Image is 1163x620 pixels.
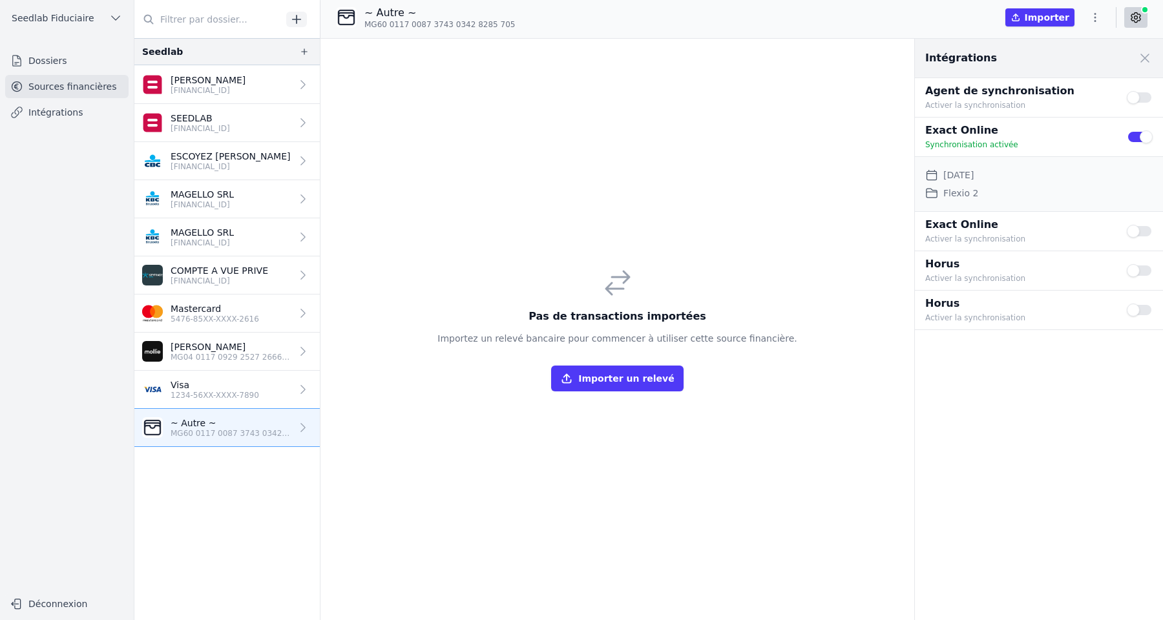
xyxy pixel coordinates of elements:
[171,188,234,201] p: MAGELLO SRL
[5,594,129,614] button: Déconnexion
[364,5,515,21] p: ~ Autre ~
[437,332,797,345] p: Importez un relevé bancaire pour commencer à utiliser cette source financière.
[134,218,320,256] a: MAGELLO SRL [FINANCIAL_ID]
[925,256,1111,272] p: Horus
[142,303,163,324] img: imageedit_2_6530439554.png
[336,7,357,28] img: CleanShot-202025-05-26-20at-2016.10.27-402x.png
[925,217,1111,232] p: Exact Online
[142,112,163,133] img: belfius.png
[171,85,246,96] p: [FINANCIAL_ID]
[134,104,320,142] a: SEEDLAB [FINANCIAL_ID]
[134,142,320,180] a: ESCOYEZ [PERSON_NAME] [FINANCIAL_ID]
[925,123,1111,138] p: Exact Online
[5,101,129,124] a: Intégrations
[1005,8,1074,26] button: Importer
[142,150,163,171] img: CBC_CREGBEBB.png
[12,12,94,25] span: Seedlab Fiduciaire
[925,272,1111,285] p: Activer la synchronisation
[142,74,163,95] img: belfius-1.png
[925,99,1111,112] p: Activer la synchronisation
[437,309,797,324] h3: Pas de transactions importées
[171,226,234,239] p: MAGELLO SRL
[171,428,291,439] p: MG60 0117 0087 3743 0342 8285 705
[943,167,974,183] dd: [DATE]
[5,75,129,98] a: Sources financières
[134,294,320,333] a: Mastercard 5476-85XX-XXXX-2616
[171,264,268,277] p: COMPTE A VUE PRIVE
[364,19,515,30] span: MG60 0117 0087 3743 0342 8285 705
[171,123,230,134] p: [FINANCIAL_ID]
[142,227,163,247] img: KBC_BRUSSELS_KREDBEBB.png
[925,232,1111,245] p: Activer la synchronisation
[171,340,291,353] p: [PERSON_NAME]
[171,112,230,125] p: SEEDLAB
[134,333,320,371] a: [PERSON_NAME] MG04 0117 0929 2527 2666 4656 798
[925,50,997,66] h2: Intégrations
[925,140,1018,149] span: Synchronisation activée
[171,200,234,210] p: [FINANCIAL_ID]
[171,378,259,391] p: Visa
[142,265,163,285] img: KEYTRADE_KEYTBEBB.png
[171,352,291,362] p: MG04 0117 0929 2527 2666 4656 798
[171,276,268,286] p: [FINANCIAL_ID]
[134,371,320,409] a: Visa 1234-56XX-XXXX-7890
[551,366,683,391] button: Importer un relevé
[171,161,291,172] p: [FINANCIAL_ID]
[925,83,1111,99] p: Agent de synchronisation
[171,150,291,163] p: ESCOYEZ [PERSON_NAME]
[943,185,978,201] dd: Flexio 2
[134,65,320,104] a: [PERSON_NAME] [FINANCIAL_ID]
[134,180,320,218] a: MAGELLO SRL [FINANCIAL_ID]
[5,49,129,72] a: Dossiers
[142,44,183,59] div: Seedlab
[171,74,246,87] p: [PERSON_NAME]
[925,311,1111,324] p: Activer la synchronisation
[134,256,320,294] a: COMPTE A VUE PRIVE [FINANCIAL_ID]
[142,379,163,400] img: visa.png
[171,302,259,315] p: Mastercard
[134,8,282,31] input: Filtrer par dossier...
[171,390,259,400] p: 1234-56XX-XXXX-7890
[142,189,163,209] img: KBC_BRUSSELS_KREDBEBB.png
[142,417,163,438] img: CleanShot-202025-05-26-20at-2016.10.27-402x.png
[134,409,320,447] a: ~ Autre ~ MG60 0117 0087 3743 0342 8285 705
[142,341,163,362] img: qv5pP6IyH5pkUJsKlgG23E4RbBM.avif
[5,8,129,28] button: Seedlab Fiduciaire
[171,314,259,324] p: 5476-85XX-XXXX-2616
[171,238,234,248] p: [FINANCIAL_ID]
[925,296,1111,311] p: Horus
[171,417,291,429] p: ~ Autre ~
